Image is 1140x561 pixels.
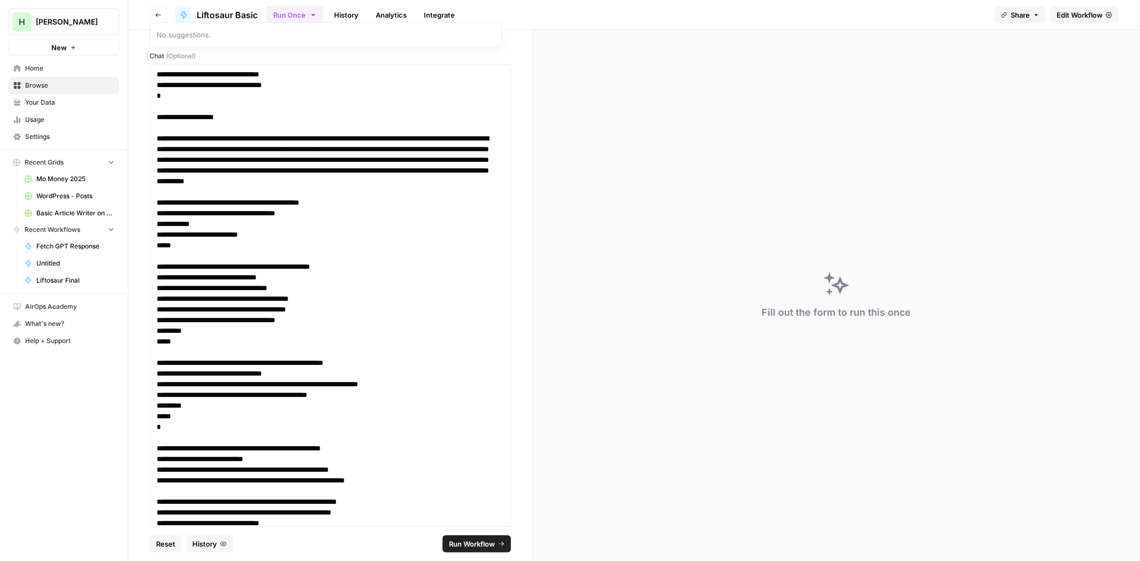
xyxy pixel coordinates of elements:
a: Liftosaur Basic [175,6,258,24]
div: Fill out the form to run this once [762,305,911,320]
span: Fetch GPT Response [36,241,114,251]
span: Recent Workflows [25,225,80,235]
button: What's new? [9,315,119,332]
button: History [186,535,233,552]
span: Reset [156,539,175,549]
span: Untitled [36,259,114,268]
a: Usage [9,111,119,128]
span: AirOps Academy [25,302,114,311]
a: Untitled [20,255,119,272]
a: Analytics [369,6,413,24]
button: Recent Workflows [9,222,119,238]
a: AirOps Academy [9,298,119,315]
button: Run Once [266,6,323,24]
span: [PERSON_NAME] [36,17,100,27]
span: Run Workflow [449,539,495,549]
span: Usage [25,115,114,124]
a: Integrate [417,6,461,24]
span: (Optional) [166,51,196,61]
span: Home [25,64,114,73]
a: Edit Workflow [1050,6,1119,24]
span: Help + Support [25,336,114,346]
span: WordPress - Posts [36,191,114,201]
span: Share [1011,10,1030,20]
span: Liftosaur Basic [197,9,258,21]
a: Home [9,60,119,77]
a: Browse [9,77,119,94]
span: Liftosaur Final [36,276,114,285]
span: Settings [25,132,114,142]
button: Reset [150,535,182,552]
span: Edit Workflow [1057,10,1103,20]
a: Your Data [9,94,119,111]
div: What's new? [9,316,119,332]
span: No suggestions. [154,27,498,42]
label: Chat [150,51,511,61]
button: Recent Grids [9,154,119,170]
a: Fetch GPT Response [20,238,119,255]
span: History [192,539,217,549]
span: Your Data [25,98,114,107]
span: Browse [25,81,114,90]
button: Workspace: Hasbrook [9,9,119,35]
a: Settings [9,128,119,145]
button: New [9,40,119,56]
a: WordPress - Posts [20,188,119,205]
span: New [51,42,67,53]
a: Basic Article Writer on URL [DATE] Grid [20,205,119,222]
button: Run Workflow [443,535,511,552]
span: H [19,15,25,28]
button: Help + Support [9,332,119,349]
a: Liftosaur Final [20,272,119,289]
span: Mo Money 2025 [36,174,114,184]
a: Mo Money 2025 [20,170,119,188]
button: Share [995,6,1046,24]
a: History [328,6,365,24]
span: Recent Grids [25,158,64,167]
span: Basic Article Writer on URL [DATE] Grid [36,208,114,218]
